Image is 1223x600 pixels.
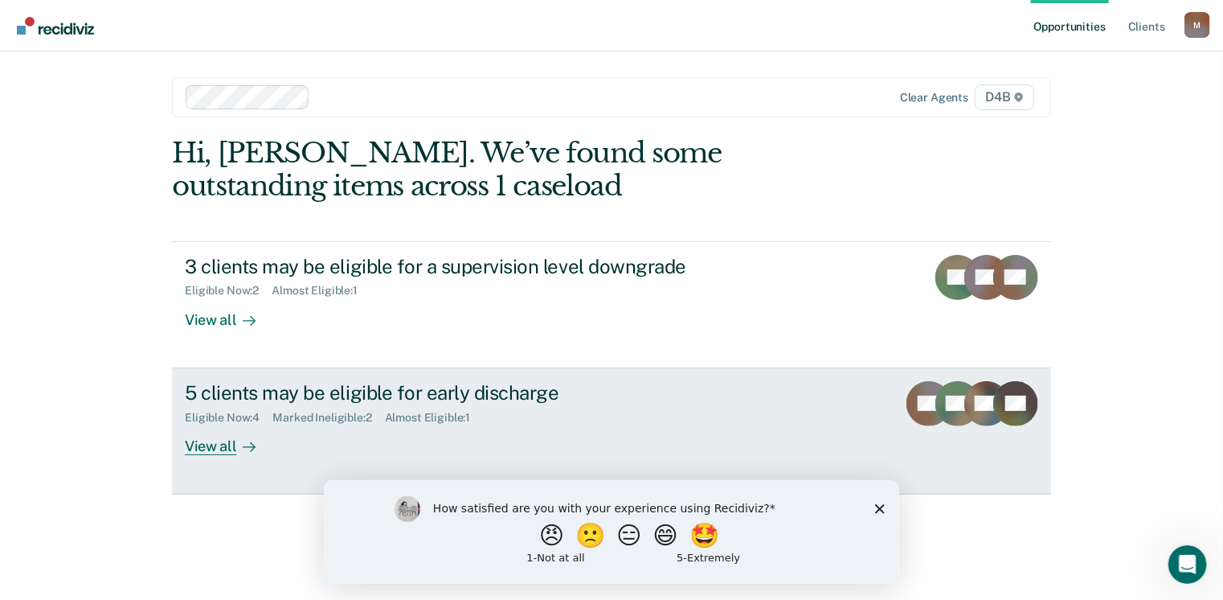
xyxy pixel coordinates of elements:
[185,298,275,329] div: View all
[185,411,272,425] div: Eligible Now : 4
[1184,12,1210,38] button: Profile dropdown button
[324,480,899,584] iframe: Survey by Kim from Recidiviz
[172,241,1051,368] a: 3 clients may be eligible for a supervision level downgradeEligible Now:2Almost Eligible:1View all
[272,284,370,298] div: Almost Eligible : 1
[172,368,1051,495] a: 5 clients may be eligible for early dischargeEligible Now:4Marked Ineligible:2Almost Eligible:1Vi...
[900,91,968,105] div: Clear agents
[185,424,275,455] div: View all
[185,255,749,278] div: 3 clients may be eligible for a supervision level downgrade
[172,137,875,203] div: Hi, [PERSON_NAME]. We’ve found some outstanding items across 1 caseload
[272,411,384,425] div: Marked Ineligible : 2
[185,381,749,405] div: 5 clients may be eligible for early discharge
[1168,545,1207,584] iframe: Intercom live chat
[385,411,484,425] div: Almost Eligible : 1
[975,84,1033,110] span: D4B
[17,17,94,35] img: Recidiviz
[1184,12,1210,38] div: M
[185,284,272,298] div: Eligible Now : 2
